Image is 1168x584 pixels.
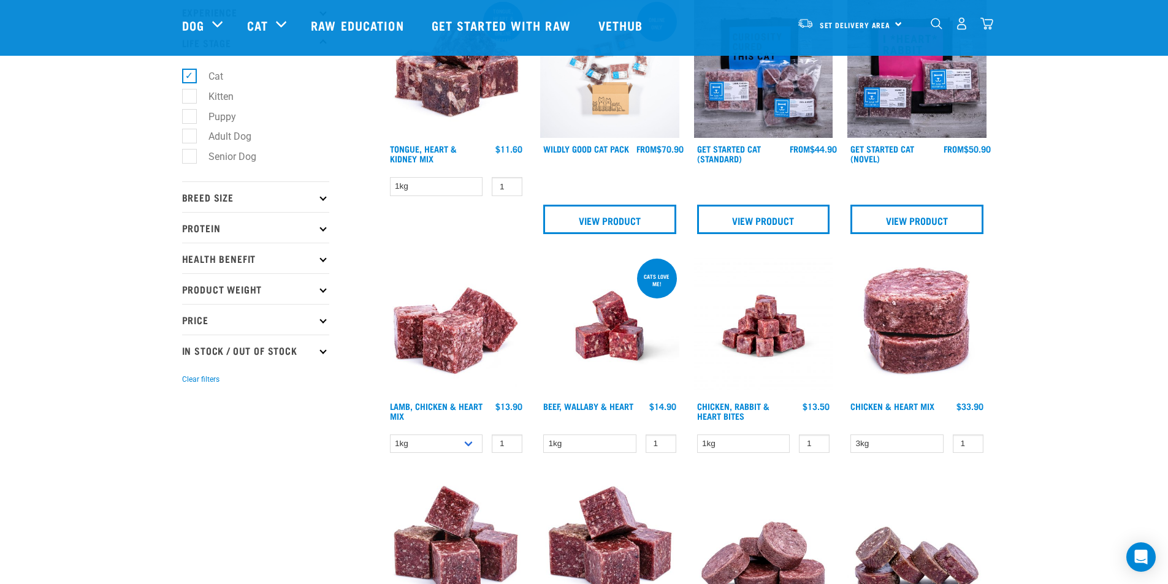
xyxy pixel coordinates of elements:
img: Raw Essentials 2024 July2572 Beef Wallaby Heart [540,256,679,395]
img: 1124 Lamb Chicken Heart Mix 01 [387,256,526,395]
a: Beef, Wallaby & Heart [543,404,633,408]
p: Price [182,304,329,335]
a: Get Started Cat (Novel) [850,146,914,161]
p: Health Benefit [182,243,329,273]
input: 1 [492,434,522,453]
img: Chicken and Heart Medallions [847,256,987,395]
input: 1 [953,434,983,453]
p: Protein [182,212,329,243]
input: 1 [799,434,830,453]
label: Kitten [189,89,239,104]
a: View Product [543,205,676,234]
a: Chicken, Rabbit & Heart Bites [697,404,769,418]
span: Set Delivery Area [820,23,891,27]
span: FROM [790,146,810,151]
a: Wildly Good Cat Pack [543,146,629,151]
div: $13.90 [495,401,522,411]
label: Senior Dog [189,149,261,164]
a: Lamb, Chicken & Heart Mix [390,404,483,418]
p: Breed Size [182,181,329,212]
img: user.png [955,17,968,30]
a: Cat [247,16,268,34]
label: Adult Dog [189,129,256,144]
div: $13.50 [803,401,830,411]
a: View Product [697,205,830,234]
div: $44.90 [790,144,837,154]
a: View Product [850,205,983,234]
img: van-moving.png [797,18,814,29]
div: $33.90 [956,401,983,411]
div: $14.90 [649,401,676,411]
p: In Stock / Out Of Stock [182,335,329,365]
label: Puppy [189,109,241,124]
div: Cats love me! [637,267,677,293]
img: Chicken Rabbit Heart 1609 [694,256,833,395]
div: $50.90 [944,144,991,154]
a: Raw Education [299,1,419,50]
span: FROM [944,146,964,151]
div: Open Intercom Messenger [1126,542,1156,572]
input: 1 [646,434,676,453]
div: $70.90 [636,144,684,154]
a: Tongue, Heart & Kidney Mix [390,146,457,161]
a: Chicken & Heart Mix [850,404,934,408]
button: Clear filters [182,374,219,385]
div: $11.60 [495,144,522,154]
input: 1 [492,177,522,196]
label: Cat [189,69,228,84]
span: FROM [636,146,657,151]
img: home-icon-1@2x.png [931,18,942,29]
a: Get Started Cat (Standard) [697,146,761,161]
p: Product Weight [182,273,329,304]
a: Get started with Raw [419,1,586,50]
a: Dog [182,16,204,34]
a: Vethub [586,1,658,50]
img: home-icon@2x.png [980,17,993,30]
